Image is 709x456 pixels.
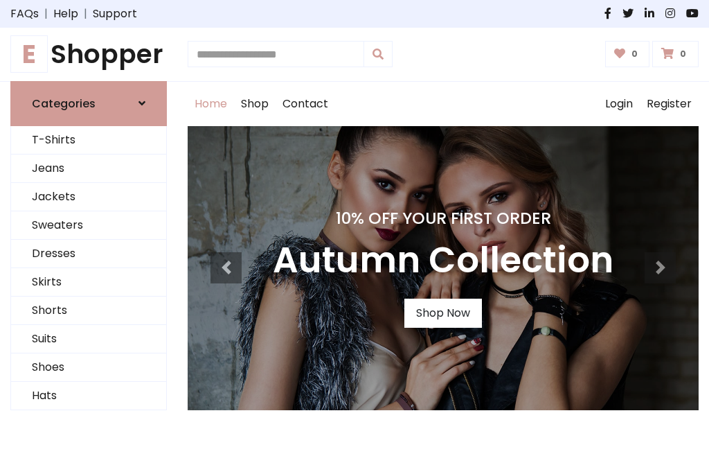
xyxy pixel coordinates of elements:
h1: Shopper [10,39,167,70]
a: 0 [652,41,699,67]
span: | [78,6,93,22]
span: E [10,35,48,73]
a: Contact [276,82,335,126]
a: Jeans [11,155,166,183]
a: Shop Now [404,299,482,328]
a: Shorts [11,297,166,325]
a: T-Shirts [11,126,166,155]
a: Sweaters [11,211,166,240]
a: Login [598,82,640,126]
a: Jackets [11,183,166,211]
h3: Autumn Collection [273,239,613,282]
a: FAQs [10,6,39,22]
a: Home [188,82,234,126]
a: Register [640,82,699,126]
a: Help [53,6,78,22]
a: Shoes [11,353,166,382]
span: | [39,6,53,22]
a: Shop [234,82,276,126]
span: 0 [676,48,690,60]
a: Skirts [11,268,166,297]
a: Support [93,6,137,22]
a: EShopper [10,39,167,70]
a: Hats [11,382,166,410]
a: Suits [11,325,166,353]
h6: Categories [32,97,96,110]
h4: 10% Off Your First Order [273,209,613,228]
a: Categories [10,81,167,126]
span: 0 [628,48,641,60]
a: 0 [605,41,650,67]
a: Dresses [11,240,166,268]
